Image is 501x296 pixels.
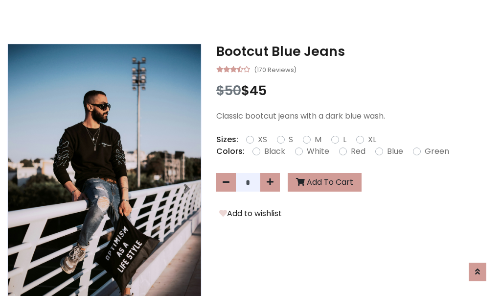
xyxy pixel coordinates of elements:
[264,146,285,157] label: Black
[307,146,329,157] label: White
[258,134,267,146] label: XS
[387,146,403,157] label: Blue
[216,146,245,157] p: Colors:
[216,81,241,99] span: $50
[368,134,376,146] label: XL
[289,134,293,146] label: S
[315,134,321,146] label: M
[216,83,494,99] h3: $
[343,134,346,146] label: L
[250,81,267,99] span: 45
[254,63,296,75] small: (170 Reviews)
[216,134,238,146] p: Sizes:
[351,146,365,157] label: Red
[288,173,362,192] button: Add To Cart
[425,146,449,157] label: Green
[216,110,494,122] p: Classic bootcut jeans with a dark blue wash.
[216,207,285,220] button: Add to wishlist
[216,44,494,59] h3: Bootcut Blue Jeans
